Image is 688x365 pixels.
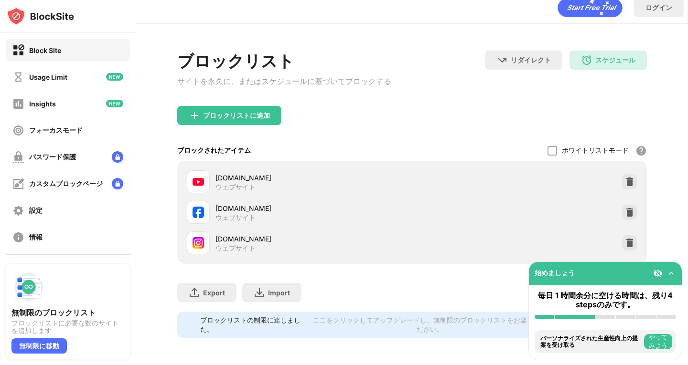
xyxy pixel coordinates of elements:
[193,207,204,218] img: favicons
[29,46,61,54] div: Block Site
[540,335,642,349] div: パーソナライズされた生産性向上の提案を受け取る
[535,269,575,278] div: 始めましょう
[29,206,43,215] div: 設定
[29,153,76,162] div: パスワード保護
[106,100,123,107] img: new-icon.svg
[11,338,67,354] div: 無制限に移動
[203,289,225,297] div: Export
[112,178,123,189] img: lock-menu.svg
[177,146,251,155] div: ブロックされたアイテム
[112,151,123,163] img: lock-menu.svg
[193,237,204,249] img: favicons
[203,112,270,119] div: ブロックリストに追加
[7,7,74,26] img: logo-blocksite.svg
[215,244,256,252] div: ウェブサイト
[562,146,629,155] div: ホワイトリストモード
[215,173,412,183] div: [DOMAIN_NAME]
[29,179,103,188] div: カスタムブロックページ
[595,56,635,65] div: スケジュール
[511,56,551,65] div: リダイレクト
[11,308,124,317] div: 無制限のブロックリスト
[535,291,676,309] div: 毎日 1 時間余分に空ける時間は、残り4 stepsのみです。
[666,269,676,278] img: omni-setup-toggle.svg
[200,316,304,334] div: ブロックリストの制限に達しました。
[215,203,412,213] div: [DOMAIN_NAME]
[644,334,672,349] button: やってみよう
[12,71,24,83] img: time-usage-off.svg
[177,51,391,73] div: ブロックリスト
[653,269,663,278] img: eye-not-visible.svg
[268,289,290,297] div: Import
[12,205,24,217] img: settings-off.svg
[310,316,549,334] div: ここをクリックしてアップグレードし、無制限のブロックリストをお楽しみください。
[12,178,24,190] img: customize-block-page-off.svg
[12,98,24,110] img: insights-off.svg
[12,44,24,56] img: block-on.svg
[177,76,391,87] div: サイトを永久に、またはスケジュールに基づいてブロックする
[193,176,204,188] img: favicons
[645,3,672,12] div: ログイン
[29,233,43,242] div: 情報
[29,126,83,135] div: フォーカスモード
[11,270,46,304] img: push-block-list.svg
[29,100,56,108] div: Insights
[29,73,67,81] div: Usage Limit
[215,213,256,222] div: ウェブサイト
[215,234,412,244] div: [DOMAIN_NAME]
[12,125,24,136] img: focus-off.svg
[106,73,123,81] img: new-icon.svg
[12,231,24,243] img: about-off.svg
[11,319,124,334] div: ブロックリストに必要な数のサイトを追加します
[12,151,24,163] img: password-protection-off.svg
[215,183,256,191] div: ウェブサイト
